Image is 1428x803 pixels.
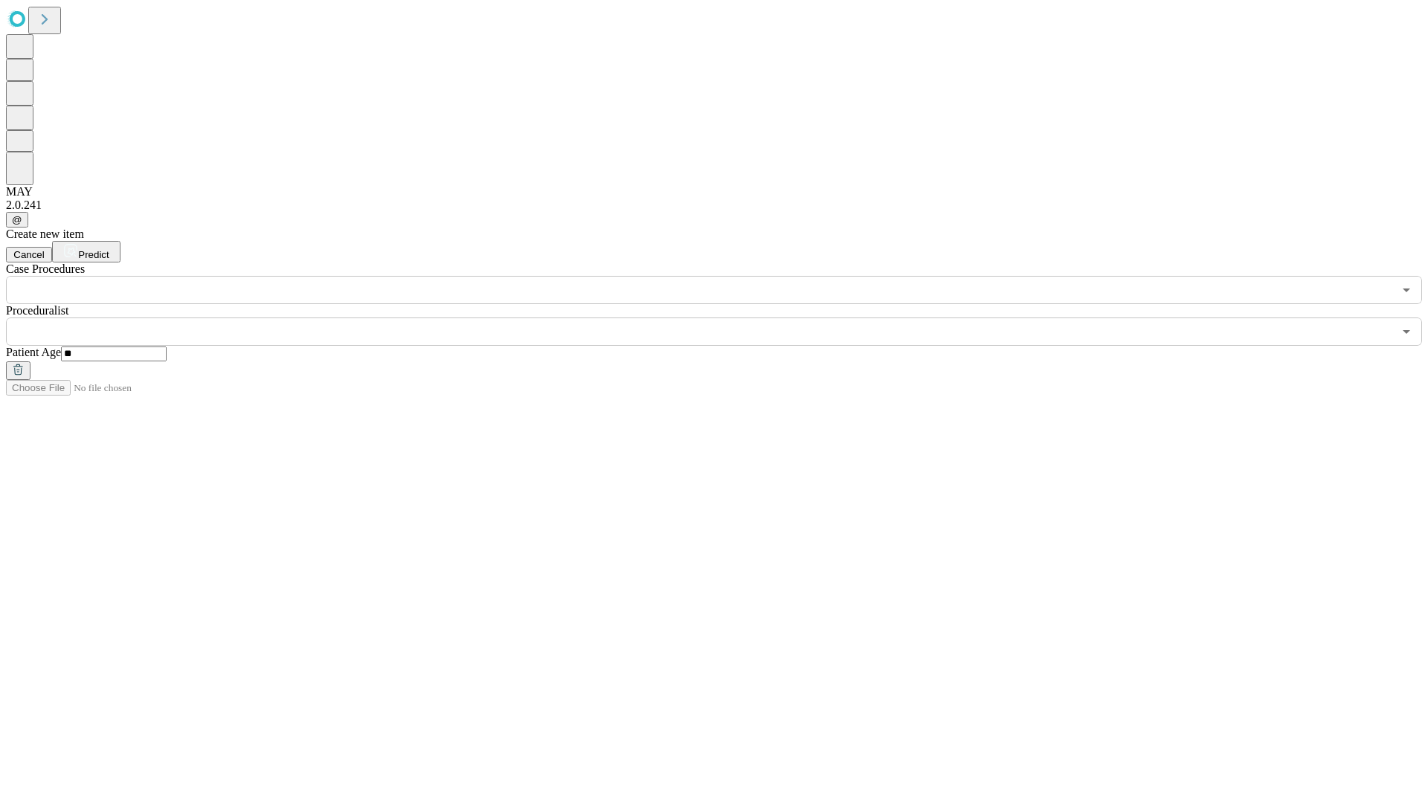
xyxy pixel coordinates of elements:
div: MAY [6,185,1422,199]
span: Create new item [6,228,84,240]
span: Patient Age [6,346,61,358]
button: Open [1396,321,1417,342]
span: Scheduled Procedure [6,262,85,275]
div: 2.0.241 [6,199,1422,212]
button: Cancel [6,247,52,262]
span: Predict [78,249,109,260]
span: Proceduralist [6,304,68,317]
button: Predict [52,241,120,262]
span: @ [12,214,22,225]
span: Cancel [13,249,45,260]
button: Open [1396,280,1417,300]
button: @ [6,212,28,228]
